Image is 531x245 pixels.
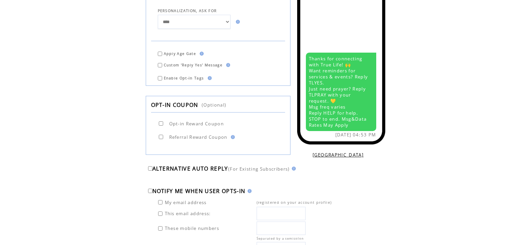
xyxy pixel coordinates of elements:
[164,76,204,80] span: Enable Opt-in Tags
[169,134,227,140] span: Referral Reward Coupon
[206,76,212,80] img: help.gif
[290,167,296,171] img: help.gif
[169,121,224,127] span: Opt-in Reward Coupon
[165,210,211,217] span: This email address:
[152,165,228,172] span: ALTERNATIVE AUTO REPLY
[257,200,332,205] span: (registered on your account profile)
[202,102,226,108] span: (Optional)
[165,225,219,231] span: These mobile numbers
[198,52,204,56] img: help.gif
[228,166,290,172] span: (For Existing Subscribers)
[229,135,235,139] img: help.gif
[309,56,368,128] span: Thanks for connecting with True Life! 🙌 Want reminders for services & events? Reply TLYES. Just n...
[151,101,198,109] span: OPT-IN COUPON
[257,236,304,241] span: Separated by a semicolon
[234,20,240,24] img: help.gif
[224,63,230,67] img: help.gif
[158,8,217,13] span: PERSONALIZATION, ASK FOR
[313,152,364,158] a: [GEOGRAPHIC_DATA]
[165,199,207,205] span: My email address
[164,63,223,67] span: Custom 'Reply Yes' Message
[152,187,246,195] span: NOTIFY ME WHEN USER OPTS-IN
[246,189,252,193] img: help.gif
[164,51,196,56] span: Apply Age Gate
